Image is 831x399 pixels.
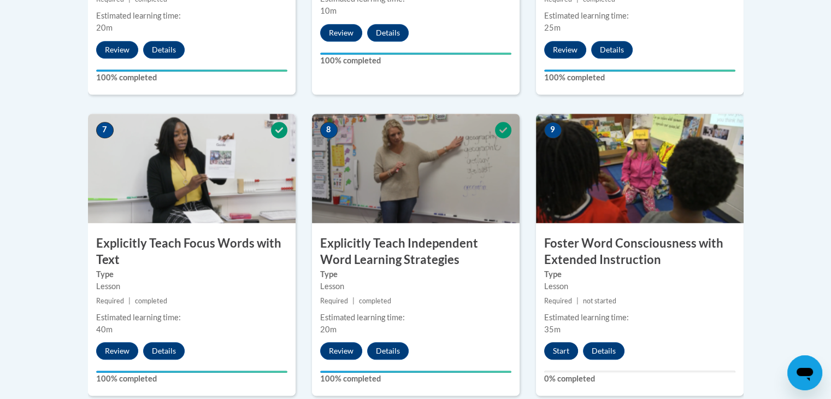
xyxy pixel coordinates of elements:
span: | [128,297,131,305]
div: Estimated learning time: [544,312,735,324]
label: 0% completed [544,373,735,385]
span: Required [320,297,348,305]
button: Start [544,342,578,360]
div: Estimated learning time: [320,312,511,324]
label: Type [96,268,287,280]
span: Required [544,297,572,305]
button: Details [367,24,409,42]
span: | [352,297,355,305]
div: Your progress [96,69,287,72]
div: Lesson [320,280,511,292]
div: Lesson [96,280,287,292]
button: Review [96,342,138,360]
button: Details [143,342,185,360]
label: 100% completed [320,373,511,385]
label: Type [320,268,511,280]
div: Your progress [320,52,511,55]
span: 7 [96,122,114,138]
label: 100% completed [96,72,287,84]
button: Details [583,342,624,360]
span: 9 [544,122,562,138]
div: Estimated learning time: [544,10,735,22]
button: Review [320,24,362,42]
button: Review [96,41,138,58]
button: Details [367,342,409,360]
h3: Explicitly Teach Independent Word Learning Strategies [312,235,520,269]
button: Review [544,41,586,58]
div: Your progress [544,69,735,72]
h3: Foster Word Consciousness with Extended Instruction [536,235,744,269]
img: Course Image [536,114,744,223]
button: Details [591,41,633,58]
span: 35m [544,325,561,334]
span: 20m [320,325,337,334]
label: 100% completed [96,373,287,385]
span: 10m [320,6,337,15]
span: 40m [96,325,113,334]
button: Details [143,41,185,58]
label: Type [544,268,735,280]
div: Estimated learning time: [96,10,287,22]
div: Your progress [320,371,511,373]
span: 25m [544,23,561,32]
span: 8 [320,122,338,138]
span: Required [96,297,124,305]
span: 20m [96,23,113,32]
button: Review [320,342,362,360]
span: completed [135,297,167,305]
img: Course Image [88,114,296,223]
label: 100% completed [544,72,735,84]
div: Estimated learning time: [96,312,287,324]
img: Course Image [312,114,520,223]
label: 100% completed [320,55,511,67]
span: not started [583,297,616,305]
h3: Explicitly Teach Focus Words with Text [88,235,296,269]
span: completed [359,297,391,305]
span: | [576,297,579,305]
div: Lesson [544,280,735,292]
iframe: Button to launch messaging window [787,355,822,390]
div: Your progress [96,371,287,373]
